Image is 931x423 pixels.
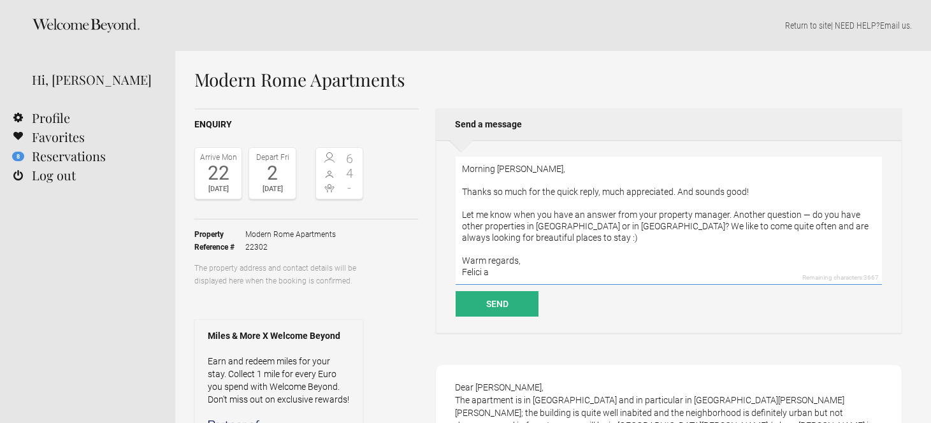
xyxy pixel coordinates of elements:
div: Arrive Mon [198,151,238,164]
div: 2 [252,164,292,183]
div: Hi, [PERSON_NAME] [32,70,156,89]
p: The property address and contact details will be displayed here when the booking is confirmed. [194,262,363,287]
span: - [340,182,360,194]
div: 22 [198,164,238,183]
a: Email us [880,20,910,31]
flynt-notification-badge: 8 [12,152,24,161]
button: Send [456,291,538,317]
p: | NEED HELP? . [194,19,912,32]
span: 22302 [245,241,336,254]
strong: Miles & More X Welcome Beyond [208,329,350,342]
span: Modern Rome Apartments [245,228,336,241]
a: Earn and redeem miles for your stay. Collect 1 mile for every Euro you spend with Welcome Beyond.... [208,356,349,405]
div: Depart Fri [252,151,292,164]
span: 4 [340,167,360,180]
span: 6 [340,152,360,165]
h2: Send a message [436,108,902,140]
h2: Enquiry [194,118,419,131]
a: Return to site [785,20,831,31]
strong: Reference # [194,241,245,254]
strong: Property [194,228,245,241]
div: [DATE] [252,183,292,196]
div: [DATE] [198,183,238,196]
h1: Modern Rome Apartments [194,70,902,89]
